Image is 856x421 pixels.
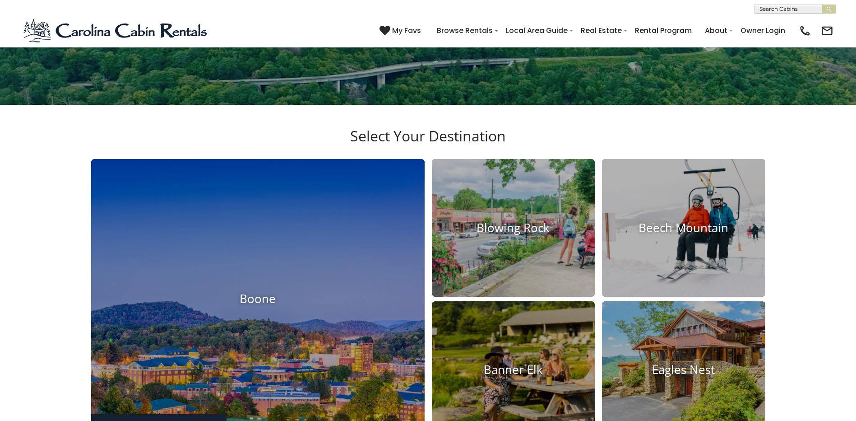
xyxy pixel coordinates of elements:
h4: Blowing Rock [432,221,595,235]
a: My Favs [379,25,423,37]
a: Real Estate [576,23,626,38]
img: mail-regular-black.png [821,24,833,37]
a: Owner Login [736,23,790,38]
img: phone-regular-black.png [799,24,811,37]
img: Blue-2.png [23,17,210,44]
h4: Beech Mountain [602,221,765,235]
h4: Eagles Nest [602,363,765,377]
a: Beech Mountain [602,159,765,297]
h4: Banner Elk [432,363,595,377]
a: Local Area Guide [501,23,572,38]
h4: Boone [91,292,425,306]
a: About [700,23,732,38]
a: Blowing Rock [432,159,595,297]
h3: Select Your Destination [90,127,767,159]
a: Rental Program [630,23,696,38]
a: Browse Rentals [432,23,497,38]
span: My Favs [392,25,421,36]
